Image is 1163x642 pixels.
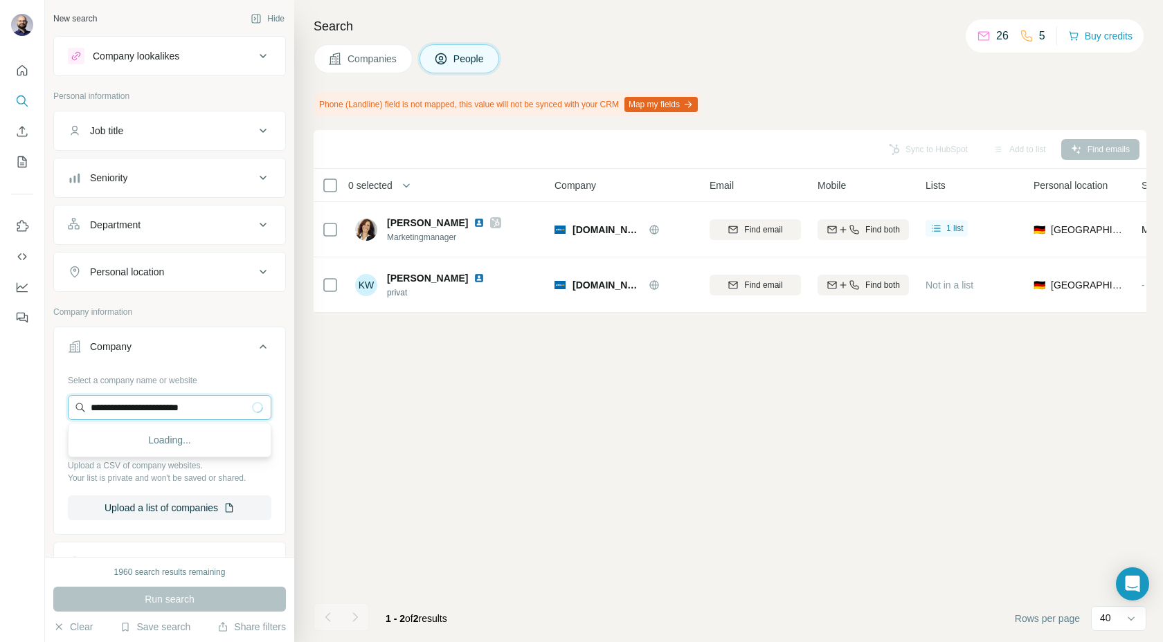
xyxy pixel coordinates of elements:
[348,178,393,192] span: 0 selected
[11,149,33,174] button: My lists
[555,279,566,291] img: Logo of arktis.de
[1034,223,1045,237] span: 🇩🇪
[54,545,285,578] button: Industry
[114,566,226,578] div: 1960 search results remaining
[355,219,377,241] img: Avatar
[555,178,596,192] span: Company
[90,124,123,138] div: Job title
[314,17,1146,36] h4: Search
[744,279,782,291] span: Find email
[68,459,271,472] p: Upload a CSV of company websites.
[11,305,33,330] button: Feedback
[90,555,125,569] div: Industry
[241,8,294,29] button: Hide
[387,231,501,244] span: Marketingmanager
[818,219,909,240] button: Find both
[413,613,419,624] span: 2
[71,426,268,454] div: Loading...
[1100,611,1111,625] p: 40
[11,89,33,113] button: Search
[348,52,398,66] span: Companies
[90,171,127,185] div: Seniority
[54,161,285,194] button: Seniority
[474,217,485,228] img: LinkedIn logo
[1051,278,1125,292] span: [GEOGRAPHIC_DATA]
[1142,279,1145,291] span: -
[90,340,132,354] div: Company
[217,620,286,634] button: Share filters
[386,613,405,624] span: 1 - 2
[996,28,1009,44] p: 26
[710,275,801,295] button: Find email
[1051,223,1125,237] span: [GEOGRAPHIC_DATA]
[68,472,271,484] p: Your list is private and won't be saved or shared.
[68,495,271,520] button: Upload a list of companies
[387,286,501,299] span: privat
[555,224,566,235] img: Logo of arktis.de
[386,613,447,624] span: results
[1015,612,1080,625] span: Rows per page
[54,208,285,241] button: Department
[11,119,33,144] button: Enrich CSV
[54,114,285,147] button: Job title
[405,613,413,624] span: of
[818,275,909,295] button: Find both
[54,39,285,73] button: Company lookalikes
[453,52,485,66] span: People
[1039,28,1045,44] p: 5
[11,14,33,36] img: Avatar
[624,97,698,112] button: Map my fields
[11,244,33,269] button: Use Surfe API
[710,178,734,192] span: Email
[1034,178,1108,192] span: Personal location
[474,273,485,284] img: LinkedIn logo
[355,274,377,296] div: KW
[90,265,164,279] div: Personal location
[54,255,285,288] button: Personal location
[11,275,33,300] button: Dashboard
[573,278,642,292] span: [DOMAIN_NAME]
[120,620,190,634] button: Save search
[68,369,271,387] div: Select a company name or website
[926,178,946,192] span: Lists
[11,58,33,83] button: Quick start
[53,306,286,318] p: Company information
[54,330,285,369] button: Company
[1116,567,1149,600] div: Open Intercom Messenger
[11,214,33,239] button: Use Surfe on LinkedIn
[1034,278,1045,292] span: 🇩🇪
[865,279,900,291] span: Find both
[387,271,468,285] span: [PERSON_NAME]
[53,12,97,25] div: New search
[53,90,286,102] p: Personal information
[926,279,973,291] span: Not in a list
[744,223,782,236] span: Find email
[710,219,801,240] button: Find email
[53,620,93,634] button: Clear
[573,223,642,237] span: [DOMAIN_NAME]
[818,178,846,192] span: Mobile
[865,223,900,236] span: Find both
[1068,26,1133,46] button: Buy credits
[387,216,468,230] span: [PERSON_NAME]
[314,93,701,116] div: Phone (Landline) field is not mapped, this value will not be synced with your CRM
[93,49,179,63] div: Company lookalikes
[90,218,141,232] div: Department
[946,222,964,235] span: 1 list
